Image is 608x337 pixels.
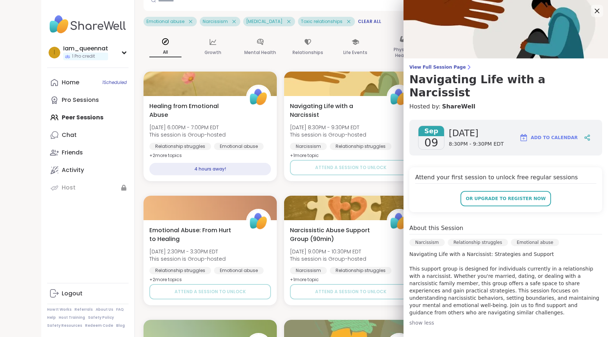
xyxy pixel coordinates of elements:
[62,184,76,192] div: Host
[88,315,114,320] a: Safety Policy
[531,134,578,141] span: Add to Calendar
[387,45,419,60] p: Physical Health
[175,288,246,295] span: Attend a session to unlock
[409,224,463,233] h4: About this Session
[442,102,475,111] a: ShareWell
[409,73,602,99] h3: Navigating Life with a Narcissist
[47,307,72,312] a: How It Works
[247,210,270,233] img: ShareWell
[149,143,211,150] div: Relationship struggles
[47,144,129,161] a: Friends
[149,102,238,119] span: Healing from Emotional Abuse
[449,141,504,148] span: 8:30PM - 9:30PM EDT
[102,80,127,85] span: 1 Scheduled
[519,133,528,142] img: ShareWell Logomark
[149,163,271,175] div: 4 hours away!
[149,248,226,255] span: [DATE] 2:30PM - 3:30PM EDT
[149,226,238,244] span: Emotional Abuse: From Hurt to Healing
[290,102,379,119] span: Navigating Life with a Narcissist
[62,149,83,157] div: Friends
[409,250,602,316] p: Navigating Life with a Narcissist: Strategies and Support This support group is designed for indi...
[290,255,366,263] span: This session is Group-hosted
[290,124,366,131] span: [DATE] 8:30PM - 9:30PM EDT
[409,64,602,70] span: View Full Session Page
[409,102,602,111] h4: Hosted by:
[149,255,226,263] span: This session is Group-hosted
[62,96,99,104] div: Pro Sessions
[59,315,85,320] a: Host Training
[449,127,504,139] span: [DATE]
[47,315,56,320] a: Help
[149,124,226,131] span: [DATE] 6:00PM - 7:00PM EDT
[214,143,264,150] div: Emotional abuse
[47,74,129,91] a: Home1Scheduled
[203,19,228,24] span: Narcissism
[47,161,129,179] a: Activity
[511,239,559,246] div: Emotional abuse
[72,53,95,60] span: 1 Pro credit
[116,323,125,328] a: Blog
[448,239,508,246] div: Relationship struggles
[149,284,271,299] button: Attend a session to unlock
[149,48,181,57] p: All
[415,173,596,184] h4: Attend your first session to unlock free regular sessions
[47,323,82,328] a: Safety Resources
[149,131,226,138] span: This session is Group-hosted
[290,226,379,244] span: Narcissistic Abuse Support Group (90min)
[315,164,386,171] span: Attend a session to unlock
[96,307,113,312] a: About Us
[85,323,113,328] a: Redeem Code
[204,48,221,57] p: Growth
[292,48,323,57] p: Relationships
[246,19,283,24] span: [MEDICAL_DATA]
[418,126,444,136] span: Sep
[247,86,270,108] img: ShareWell
[301,19,343,24] span: Toxic relationships
[330,267,391,274] div: Relationship struggles
[62,131,77,139] div: Chat
[47,12,129,37] img: ShareWell Nav Logo
[466,195,546,202] span: or upgrade to register now
[47,285,129,302] a: Logout
[409,64,602,99] a: View Full Session PageNavigating Life with a Narcissist
[54,48,55,57] span: I
[149,267,211,274] div: Relationship struggles
[290,143,327,150] div: Narcissism
[47,91,129,109] a: Pro Sessions
[146,19,184,24] span: Emotional abuse
[47,126,129,144] a: Chat
[290,284,412,299] button: Attend a session to unlock
[214,267,264,274] div: Emotional abuse
[409,239,445,246] div: Narcissism
[424,136,438,149] span: 09
[63,45,108,53] div: Iam_queennat
[62,290,83,298] div: Logout
[460,191,551,206] button: or upgrade to register now
[330,143,391,150] div: Relationship struggles
[358,19,381,24] span: Clear All
[409,319,602,326] div: show less
[290,267,327,274] div: Narcissism
[47,179,129,196] a: Host
[388,210,410,233] img: ShareWell
[343,48,367,57] p: Life Events
[388,86,410,108] img: ShareWell
[62,78,79,87] div: Home
[244,48,276,57] p: Mental Health
[74,307,93,312] a: Referrals
[290,131,366,138] span: This session is Group-hosted
[290,160,412,175] button: Attend a session to unlock
[290,248,366,255] span: [DATE] 9:00PM - 10:30PM EDT
[62,166,84,174] div: Activity
[116,307,124,312] a: FAQ
[315,288,386,295] span: Attend a session to unlock
[516,129,581,146] button: Add to Calendar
